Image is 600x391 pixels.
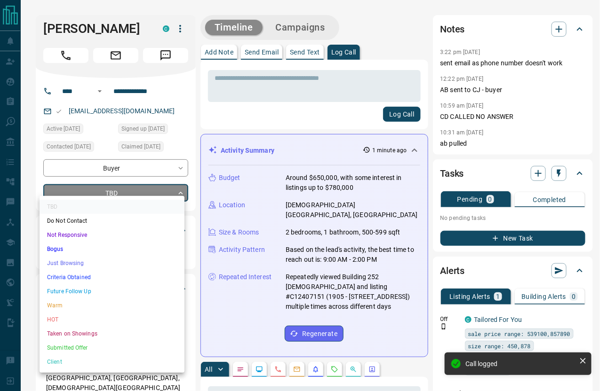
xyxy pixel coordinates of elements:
[465,360,576,368] div: Call logged
[40,270,184,284] li: Criteria Obtained
[40,214,184,228] li: Do Not Contact
[40,256,184,270] li: Just Browsing
[40,284,184,298] li: Future Follow Up
[40,341,184,355] li: Submitted Offer
[40,327,184,341] li: Taken on Showings
[40,228,184,242] li: Not Responsive
[40,242,184,256] li: Bogus
[40,298,184,313] li: Warm
[40,313,184,327] li: HOT
[40,355,184,369] li: Client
